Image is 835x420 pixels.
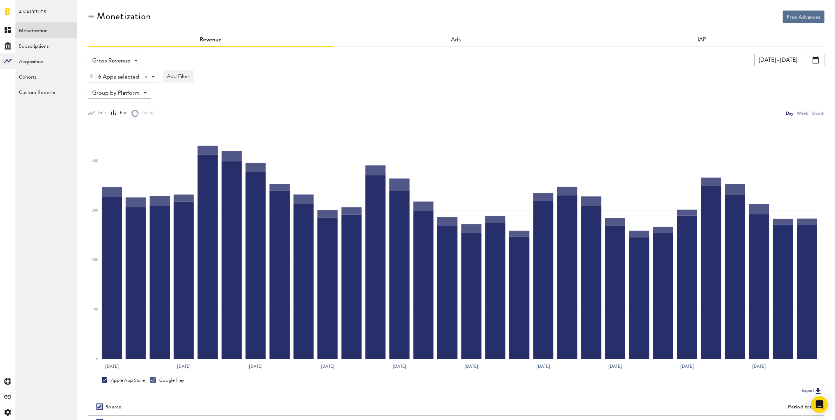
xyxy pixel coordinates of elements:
text: 40K [92,159,99,163]
span: Analytics [19,8,47,22]
a: Revenue [200,37,222,43]
a: IAP [698,37,706,43]
a: Cohorts [15,69,77,84]
span: Group by Platform [92,87,140,99]
span: Support [15,5,40,11]
div: Month [812,109,824,117]
text: [DATE] [393,363,406,369]
text: [DATE] [249,363,262,369]
text: 30K [92,209,99,212]
div: Apple App Store [102,377,145,384]
a: Subscriptions [15,38,77,53]
text: [DATE] [681,363,694,369]
div: Source [106,404,121,410]
button: Free Advances [783,11,824,23]
div: Clear [145,75,148,78]
div: Day [786,109,793,117]
span: Donut [139,110,154,116]
text: [DATE] [105,363,119,369]
span: 6 Apps selected [98,71,139,83]
text: [DATE] [177,363,190,369]
span: Bar [117,110,126,116]
div: Week [797,109,808,117]
text: [DATE] [321,363,334,369]
button: Add Filter [163,70,194,82]
text: [DATE] [609,363,622,369]
div: Period total [465,404,816,410]
div: Monetization [97,11,151,22]
text: 10K [92,308,99,312]
img: trash_awesome_blue.svg [90,74,94,79]
button: Export [800,386,824,395]
a: Acquisition [15,53,77,69]
text: [DATE] [753,363,766,369]
text: 20K [92,258,99,262]
text: [DATE] [537,363,550,369]
div: Open Intercom Messenger [811,396,828,413]
div: Google Play [150,377,184,384]
span: Gross Revenue [92,55,130,67]
a: Ads [451,37,461,43]
img: Export [814,387,822,395]
span: Line [95,110,106,116]
a: Monetization [15,22,77,38]
div: Delete [88,70,96,82]
text: 0 [96,358,98,361]
a: Custom Reports [15,84,77,100]
text: [DATE] [465,363,478,369]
